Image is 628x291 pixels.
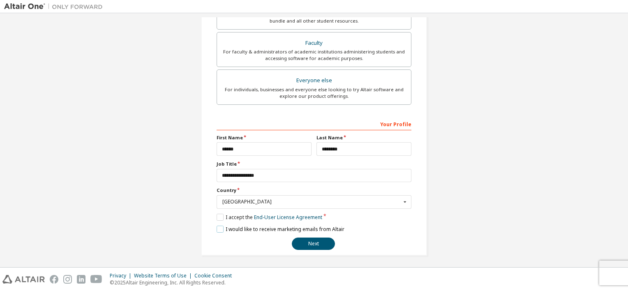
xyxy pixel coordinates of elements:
p: © 2025 Altair Engineering, Inc. All Rights Reserved. [110,279,237,286]
label: I accept the [217,214,322,221]
div: Cookie Consent [194,273,237,279]
label: Country [217,187,411,194]
img: Altair One [4,2,107,11]
img: altair_logo.svg [2,275,45,284]
img: youtube.svg [90,275,102,284]
label: First Name [217,134,312,141]
img: facebook.svg [50,275,58,284]
div: Everyone else [222,75,406,86]
div: For currently enrolled students looking to access the free Altair Student Edition bundle and all ... [222,11,406,24]
img: instagram.svg [63,275,72,284]
div: For faculty & administrators of academic institutions administering students and accessing softwa... [222,48,406,62]
label: Last Name [316,134,411,141]
div: Faculty [222,37,406,49]
label: I would like to receive marketing emails from Altair [217,226,344,233]
label: Job Title [217,161,411,167]
div: Privacy [110,273,134,279]
div: Website Terms of Use [134,273,194,279]
div: [GEOGRAPHIC_DATA] [222,199,401,204]
img: linkedin.svg [77,275,85,284]
div: Your Profile [217,117,411,130]
button: Next [292,238,335,250]
a: End-User License Agreement [254,214,322,221]
div: For individuals, businesses and everyone else looking to try Altair software and explore our prod... [222,86,406,99]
